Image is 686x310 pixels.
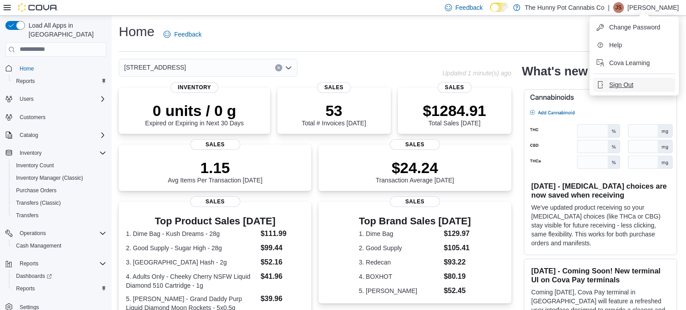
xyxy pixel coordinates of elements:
dt: 2. Good Supply - Sugar High - 28g [126,244,257,252]
span: Home [16,63,106,74]
button: Purchase Orders [9,184,110,197]
dd: $99.44 [260,243,304,253]
button: Clear input [275,64,282,71]
button: Inventory [16,148,45,158]
span: Inventory [171,82,218,93]
dt: 1. Dime Bag [359,229,440,238]
button: Open list of options [285,64,292,71]
dt: 5. [PERSON_NAME] [359,286,440,295]
button: Catalog [16,130,42,141]
h1: Home [119,23,155,41]
span: Operations [16,228,106,239]
dt: 4. Adults Only - Cheeky Cherry NSFW Liquid Diamond 510 Cartridge - 1g [126,272,257,290]
span: Feedback [456,3,483,12]
button: Users [2,93,110,105]
a: Cash Management [13,240,65,251]
span: Dashboards [13,271,106,281]
div: Expired or Expiring in Next 30 Days [145,102,244,127]
p: We've updated product receiving so your [MEDICAL_DATA] choices (like THCa or CBG) stay visible fo... [531,203,669,248]
button: Operations [2,227,110,240]
button: Home [2,62,110,75]
p: $1284.91 [423,102,486,120]
dt: 2. Good Supply [359,244,440,252]
p: 53 [301,102,366,120]
span: Catalog [16,130,106,141]
a: Inventory Count [13,160,58,171]
img: Cova [18,3,58,12]
p: [PERSON_NAME] [627,2,679,13]
span: Reports [16,258,106,269]
span: Home [20,65,34,72]
p: 0 units / 0 g [145,102,244,120]
dt: 3. Redecan [359,258,440,267]
span: Feedback [174,30,201,39]
a: Dashboards [13,271,55,281]
dd: $111.99 [260,228,304,239]
a: Transfers [13,210,42,221]
a: Transfers (Classic) [13,198,64,208]
h3: Top Brand Sales [DATE] [359,216,471,227]
span: JS [615,2,622,13]
a: Dashboards [9,270,110,282]
span: Sales [390,139,440,150]
span: Sales [190,196,240,207]
a: Home [16,63,38,74]
a: Customers [16,112,49,123]
div: Avg Items Per Transaction [DATE] [168,159,263,184]
a: Inventory Manager (Classic) [13,173,87,183]
div: Jessica Steinmetz [613,2,624,13]
p: The Hunny Pot Cannabis Co [525,2,604,13]
span: Customers [16,112,106,123]
button: Cova Learning [593,56,675,70]
button: Help [593,38,675,52]
span: Transfers [13,210,106,221]
span: Reports [16,285,35,292]
button: Reports [9,282,110,295]
span: Reports [16,78,35,85]
span: Help [609,41,622,50]
span: Inventory Manager (Classic) [16,174,83,182]
span: Sales [190,139,240,150]
span: [STREET_ADDRESS] [124,62,186,73]
h3: [DATE] - Coming Soon! New terminal UI on Cova Pay terminals [531,266,669,284]
span: Inventory [20,149,42,157]
a: Feedback [160,25,205,43]
input: Dark Mode [490,3,509,12]
span: Cova Learning [609,58,650,67]
button: Reports [16,258,42,269]
span: Operations [20,230,46,237]
div: Total # Invoices [DATE] [301,102,366,127]
a: Purchase Orders [13,185,60,196]
a: Reports [13,76,38,87]
dd: $52.45 [444,285,471,296]
span: Transfers [16,212,38,219]
span: Cash Management [13,240,106,251]
span: Users [20,95,33,103]
button: Operations [16,228,50,239]
span: Cash Management [16,242,61,249]
span: Sign Out [609,80,633,89]
span: Purchase Orders [16,187,57,194]
span: Load All Apps in [GEOGRAPHIC_DATA] [25,21,106,39]
div: Transaction Average [DATE] [376,159,454,184]
span: Inventory Count [13,160,106,171]
a: Reports [13,283,38,294]
button: Inventory [2,147,110,159]
dd: $80.19 [444,271,471,282]
span: Sales [317,82,351,93]
span: Users [16,94,106,104]
button: Inventory Count [9,159,110,172]
button: Catalog [2,129,110,141]
dd: $41.96 [260,271,304,282]
dd: $93.22 [444,257,471,268]
button: Users [16,94,37,104]
div: Total Sales [DATE] [423,102,486,127]
span: Inventory [16,148,106,158]
span: Customers [20,114,46,121]
span: Sales [390,196,440,207]
span: Reports [13,76,106,87]
span: Sales [437,82,471,93]
p: Updated 1 minute(s) ago [442,70,511,77]
span: Purchase Orders [13,185,106,196]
